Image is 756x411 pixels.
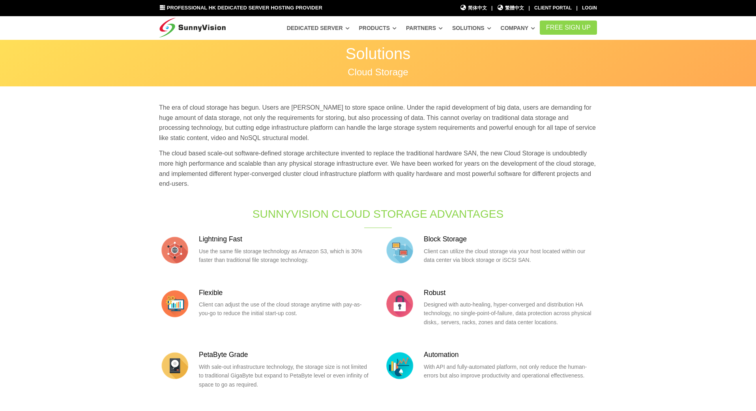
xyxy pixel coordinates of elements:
[424,350,597,360] h3: Automation
[424,247,597,265] p: Client can utilize the cloud storage via your host located within our data center via block stora...
[199,288,372,298] h3: Flexible
[199,300,372,318] p: Client can adjust the use of the cloud storage anytime with pay-as-you-go to reduce the initial s...
[424,362,597,380] p: With API and fully-automated platform, not only reduce the human-errors but also improve producti...
[384,234,415,266] img: flat-lan.png
[159,103,597,143] p: The era of cloud storage has begun. Users are [PERSON_NAME] to store space online. Under the rapi...
[199,234,372,244] h3: Lightning Fast
[159,67,597,77] p: Cloud Storage
[199,362,372,389] p: With sale-out infrastructure technology, the storage size is not limited to traditional GigaByte ...
[534,5,572,11] a: Client Portal
[159,46,597,62] p: Solutions
[424,300,597,327] p: Designed with auto-healing, hyper-converged and distribution HA technology, no single-point-of-fa...
[497,4,524,12] a: 繁體中文
[491,4,492,12] li: |
[359,21,397,35] a: Products
[167,5,322,11] span: Professional HK Dedicated Server Hosting Provider
[159,148,597,189] p: The cloud based scale-out software-defined storage architecture invented to replace the tradition...
[384,350,415,381] img: flat-stat-chart.png
[199,247,372,265] p: Use the same file storage technology as Amazon S3, which is 30% faster than traditional file stor...
[540,21,597,35] a: FREE Sign Up
[406,21,443,35] a: Partners
[452,21,491,35] a: Solutions
[247,206,509,222] h1: SunnyVision Cloud Storage Advantages
[528,4,530,12] li: |
[159,288,191,319] img: flat-mon-cogs.png
[582,5,597,11] a: Login
[460,4,487,12] a: 简体中文
[159,234,191,266] img: flat-internet.png
[501,21,535,35] a: Company
[424,288,597,298] h3: Robust
[576,4,577,12] li: |
[384,288,415,319] img: flat-security.png
[287,21,350,35] a: Dedicated Server
[424,234,597,244] h3: Block Storage
[159,350,191,381] img: flat-hdd.png
[199,350,372,360] h3: PetaByte Grade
